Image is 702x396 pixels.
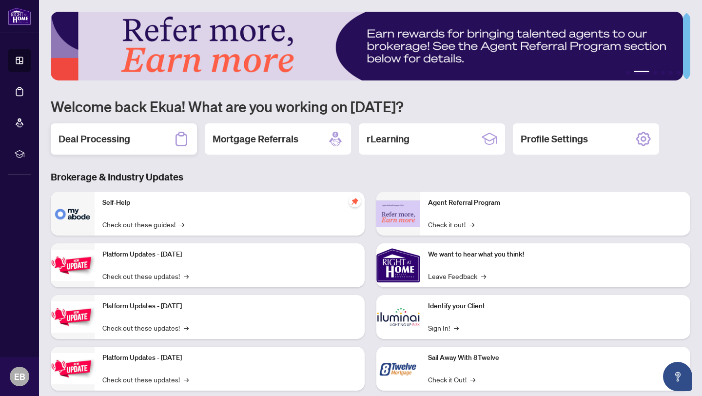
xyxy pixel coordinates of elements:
h2: Mortgage Referrals [213,132,298,146]
img: logo [8,7,31,25]
button: 6 [677,71,681,75]
span: EB [14,370,25,383]
span: pushpin [349,196,361,207]
img: Sail Away With 8Twelve [376,347,420,391]
span: → [179,219,184,230]
h2: rLearning [367,132,409,146]
button: 2 [634,71,649,75]
button: 1 [626,71,630,75]
h2: Deal Processing [58,132,130,146]
p: Agent Referral Program [428,198,682,208]
img: Slide 1 [51,12,683,80]
a: Check it out!→ [428,219,474,230]
span: → [184,322,189,333]
button: Open asap [663,362,692,391]
a: Check it Out!→ [428,374,475,385]
h3: Brokerage & Industry Updates [51,170,690,184]
button: 5 [669,71,673,75]
img: Platform Updates - July 8, 2025 [51,301,95,332]
img: Identify your Client [376,295,420,339]
a: Sign In!→ [428,322,459,333]
span: → [184,374,189,385]
img: We want to hear what you think! [376,243,420,287]
p: Self-Help [102,198,357,208]
p: We want to hear what you think! [428,249,682,260]
span: → [470,374,475,385]
a: Check out these updates!→ [102,374,189,385]
a: Check out these updates!→ [102,271,189,281]
span: → [481,271,486,281]
a: Check out these guides!→ [102,219,184,230]
img: Platform Updates - June 23, 2025 [51,353,95,384]
h2: Profile Settings [521,132,588,146]
p: Platform Updates - [DATE] [102,353,357,363]
p: Platform Updates - [DATE] [102,301,357,312]
a: Check out these updates!→ [102,322,189,333]
img: Agent Referral Program [376,200,420,227]
button: 4 [661,71,665,75]
span: → [184,271,189,281]
a: Leave Feedback→ [428,271,486,281]
img: Self-Help [51,192,95,236]
span: → [454,322,459,333]
button: 3 [653,71,657,75]
h1: Welcome back Ekua! What are you working on [DATE]? [51,97,690,116]
span: → [469,219,474,230]
img: Platform Updates - July 21, 2025 [51,250,95,280]
p: Platform Updates - [DATE] [102,249,357,260]
p: Sail Away With 8Twelve [428,353,682,363]
p: Identify your Client [428,301,682,312]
